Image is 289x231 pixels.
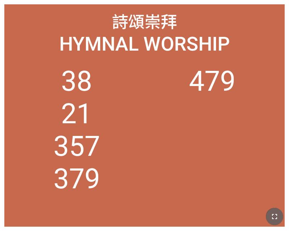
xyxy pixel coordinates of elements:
[59,33,230,55] span: Hymnal Worship
[53,130,100,163] li: 357
[53,163,100,195] li: 379
[112,9,177,33] span: 詩頌崇拜
[61,98,92,130] li: 21
[61,65,92,98] li: 38
[189,65,236,98] li: 479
